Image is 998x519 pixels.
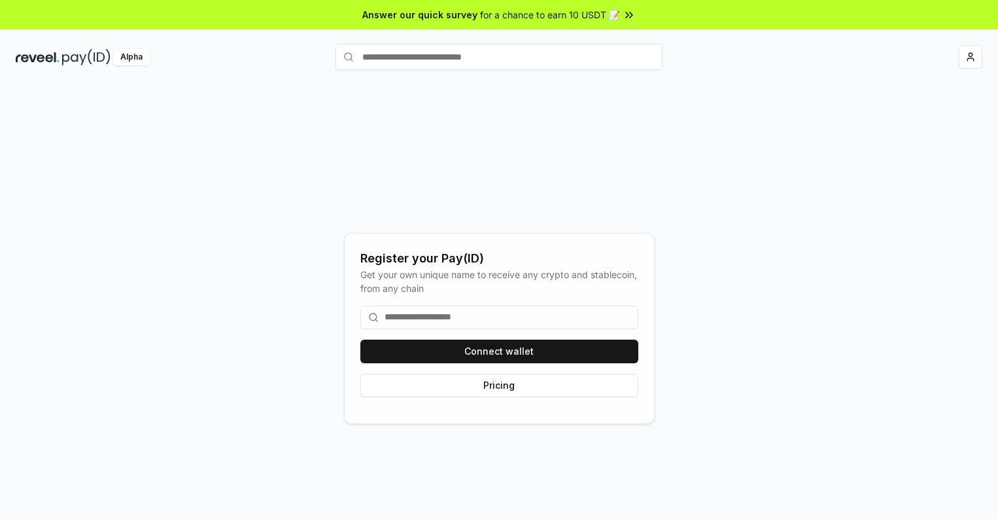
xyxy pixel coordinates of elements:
button: Connect wallet [360,340,638,363]
img: pay_id [62,49,111,65]
span: Answer our quick survey [362,8,477,22]
div: Register your Pay(ID) [360,249,638,268]
div: Get your own unique name to receive any crypto and stablecoin, from any chain [360,268,638,295]
img: reveel_dark [16,49,60,65]
button: Pricing [360,374,638,397]
div: Alpha [113,49,150,65]
span: for a chance to earn 10 USDT 📝 [480,8,620,22]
